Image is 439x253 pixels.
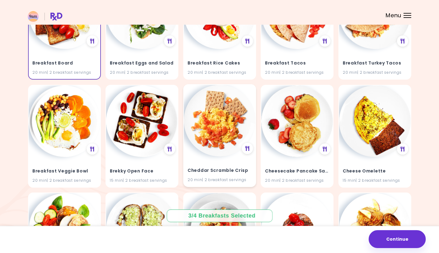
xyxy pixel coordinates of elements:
[32,177,97,183] div: 20 min | 2 breakfast servings
[86,35,97,47] div: See Meal Plan
[386,13,401,18] span: Menu
[188,59,252,68] h4: Breakfast Rice Cakes
[343,59,407,68] h4: Breakfast Turkey Tacos
[265,177,329,183] div: 20 min | 2 breakfast servings
[369,230,426,248] button: Continue
[32,69,97,75] div: 20 min | 2 breakfast servings
[265,59,329,68] h4: Breakfast Tacos
[164,143,175,154] div: See Meal Plan
[86,143,97,154] div: See Meal Plan
[265,166,329,176] h4: Cheesecake Pancake Sandwiches
[343,69,407,75] div: 20 min | 2 breakfast servings
[188,166,252,176] h4: Cheddar Scramble Crisp
[188,69,252,75] div: 20 min | 2 breakfast servings
[397,35,408,47] div: See Meal Plan
[319,35,330,47] div: See Meal Plan
[397,143,408,154] div: See Meal Plan
[28,11,62,22] img: RxDiet
[188,177,252,183] div: 20 min | 2 breakfast servings
[343,166,407,176] h4: Cheese Omelette
[110,177,174,183] div: 15 min | 2 breakfast servings
[110,59,174,68] h4: Breakfast Eggs and Salad
[110,69,174,75] div: 20 min | 2 breakfast servings
[242,35,253,47] div: See Meal Plan
[32,166,97,176] h4: Breakfast Veggie Bowl
[343,177,407,183] div: 15 min | 2 breakfast servings
[32,59,97,68] h4: Breakfast Board
[188,212,251,220] div: 3 / 4 Breakfasts Selected
[164,35,175,47] div: See Meal Plan
[265,69,329,75] div: 20 min | 2 breakfast servings
[319,143,330,154] div: See Meal Plan
[110,166,174,176] h4: Brekky Open Face
[242,143,253,154] div: See Meal Plan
